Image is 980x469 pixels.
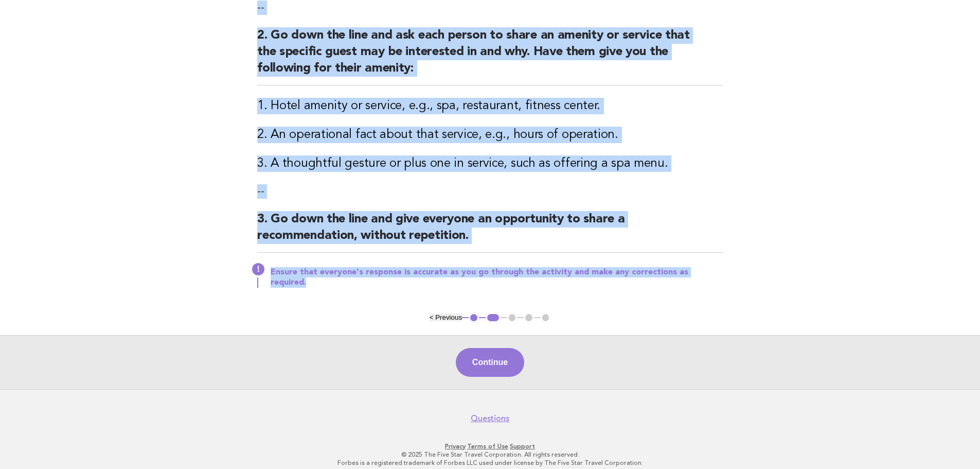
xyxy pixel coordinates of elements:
a: Questions [471,413,509,424]
h2: 3. Go down the line and give everyone an opportunity to share a recommendation, without repetition. [257,211,723,253]
button: < Previous [430,314,462,321]
p: Ensure that everyone's response is accurate as you go through the activity and make any correctio... [271,267,723,288]
p: © 2025 The Five Star Travel Corporation. All rights reserved. [175,450,805,459]
h3: 1. Hotel amenity or service, e.g., spa, restaurant, fitness center. [257,98,723,114]
p: Forbes is a registered trademark of Forbes LLC used under license by The Five Star Travel Corpora... [175,459,805,467]
button: Continue [456,348,524,377]
h2: 2. Go down the line and ask each person to share an amenity or service that the specific guest ma... [257,27,723,85]
h3: 2. An operational fact about that service, e.g., hours of operation. [257,127,723,143]
p: · · [175,442,805,450]
button: 1 [469,312,479,323]
button: 2 [486,312,501,323]
h3: 3. A thoughtful gesture or plus one in service, such as offering a spa menu. [257,155,723,172]
a: Terms of Use [467,443,508,450]
p: -- [257,1,723,15]
p: -- [257,184,723,199]
a: Privacy [445,443,466,450]
a: Support [510,443,535,450]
